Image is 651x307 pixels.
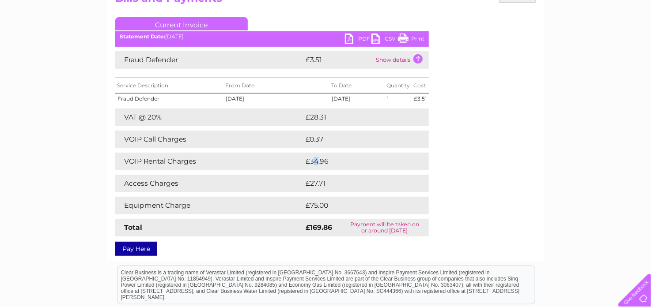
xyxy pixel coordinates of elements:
a: 0333 014 3131 [484,4,545,15]
a: Energy [518,37,537,44]
a: Water [496,37,512,44]
a: Print [398,34,424,46]
td: Equipment Charge [115,197,303,214]
td: Fraud Defender [115,94,223,104]
td: £28.31 [303,109,410,126]
td: £3.51 [303,51,374,69]
th: Cost [412,78,429,94]
th: From Date [223,78,329,94]
a: Log out [622,37,643,44]
strong: £169.86 [306,223,332,232]
th: Service Description [115,78,223,94]
a: Blog [574,37,587,44]
td: Show details [374,51,429,69]
div: [DATE] [115,34,429,40]
td: £27.71 [303,175,409,192]
td: VAT @ 20% [115,109,303,126]
b: Statement Date: [120,33,165,40]
a: Contact [592,37,614,44]
a: Telecoms [542,37,569,44]
td: Fraud Defender [115,51,303,69]
th: To Date [329,78,385,94]
td: [DATE] [223,94,329,104]
td: 1 [385,94,412,104]
td: VOIP Rental Charges [115,153,303,170]
a: Current Invoice [115,17,248,30]
a: CSV [371,34,398,46]
td: £3.51 [412,94,429,104]
td: [DATE] [329,94,385,104]
th: Quantity [385,78,412,94]
td: £75.00 [303,197,411,214]
td: VOIP Call Charges [115,131,303,148]
strong: Total [124,223,142,232]
div: Clear Business is a trading name of Verastar Limited (registered in [GEOGRAPHIC_DATA] No. 3667643... [117,5,535,43]
td: £34.96 [303,153,412,170]
td: Access Charges [115,175,303,192]
img: logo.png [23,23,68,50]
a: PDF [345,34,371,46]
td: Payment will be taken on or around [DATE] [341,219,429,236]
td: £0.37 [303,131,408,148]
a: Pay Here [115,242,157,256]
